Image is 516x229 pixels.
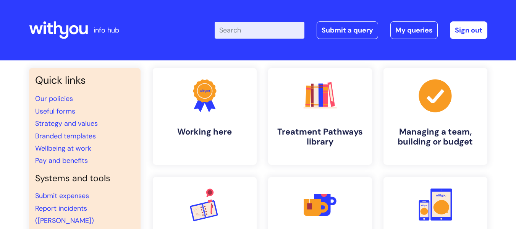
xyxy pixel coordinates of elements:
[35,107,75,116] a: Useful forms
[35,74,134,86] h3: Quick links
[268,68,372,165] a: Treatment Pathways library
[35,156,88,165] a: Pay and benefits
[35,204,94,225] a: Report incidents ([PERSON_NAME])
[383,68,487,165] a: Managing a team, building or budget
[35,191,89,200] a: Submit expenses
[274,127,366,147] h4: Treatment Pathways library
[35,132,96,141] a: Branded templates
[450,21,487,39] a: Sign out
[317,21,378,39] a: Submit a query
[215,22,304,39] input: Search
[35,173,134,184] h4: Systems and tools
[159,127,251,137] h4: Working here
[35,119,98,128] a: Strategy and values
[35,144,91,153] a: Wellbeing at work
[35,94,73,103] a: Our policies
[94,24,119,36] p: info hub
[153,68,257,165] a: Working here
[390,127,481,147] h4: Managing a team, building or budget
[215,21,487,39] div: | -
[390,21,438,39] a: My queries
